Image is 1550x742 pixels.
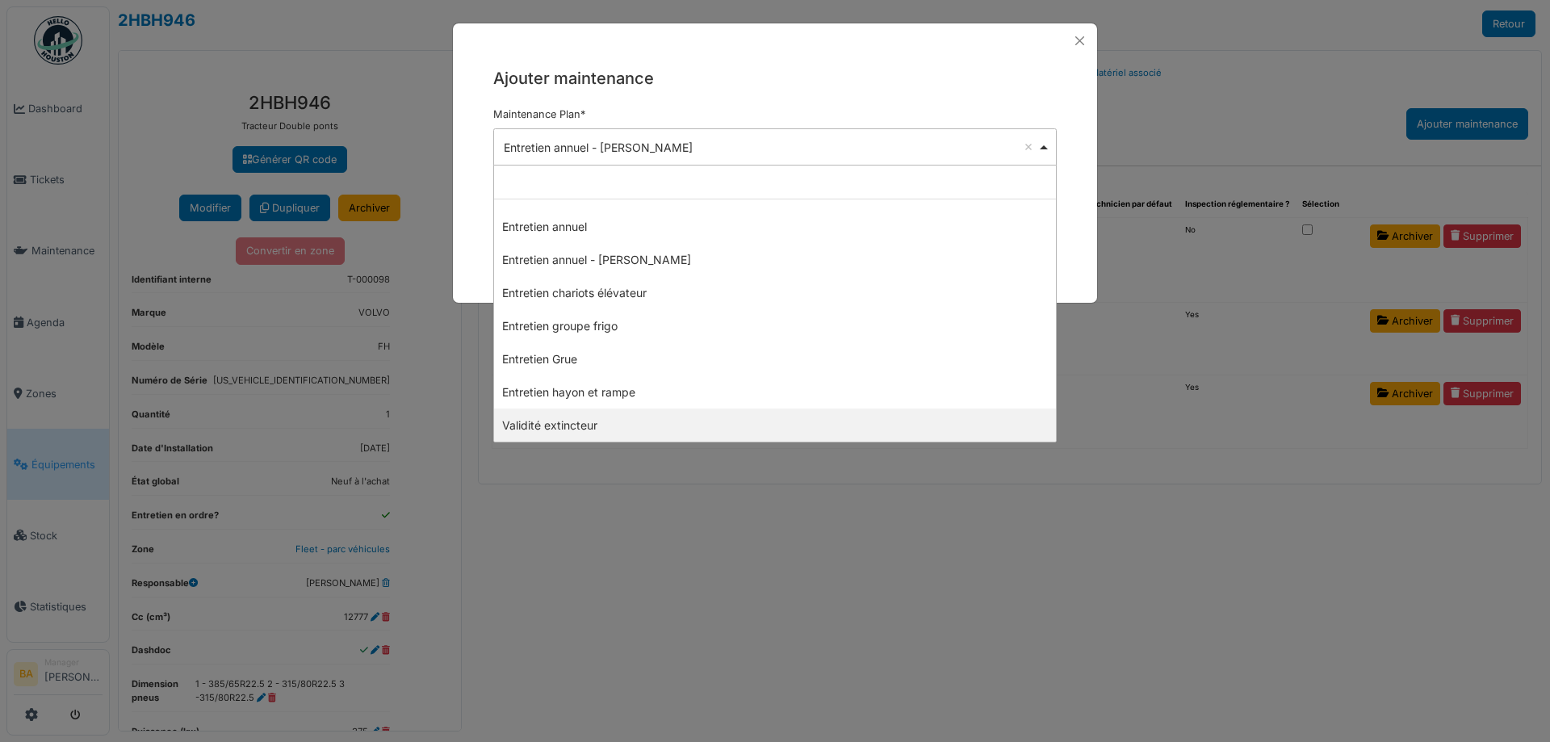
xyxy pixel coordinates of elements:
button: Close [1069,30,1091,52]
div: Entretien annuel - [PERSON_NAME] [504,139,1037,156]
div: Entretien annuel [494,210,1056,243]
input: null [494,166,1056,199]
div: Entretien annuel - [PERSON_NAME] [494,243,1056,276]
div: Entretien groupe frigo [494,309,1056,342]
h5: Ajouter maintenance [493,66,1057,90]
div: Entretien chariots élévateur [494,276,1056,309]
div: Entretien Grue [494,342,1056,375]
div: Validité extincteur [494,409,1056,442]
button: Remove item: '2700' [1020,139,1037,155]
span: translation missing: fr.maintenance_plan.maintenance_plan [493,108,580,120]
div: Entretien hayon et rampe [494,375,1056,409]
